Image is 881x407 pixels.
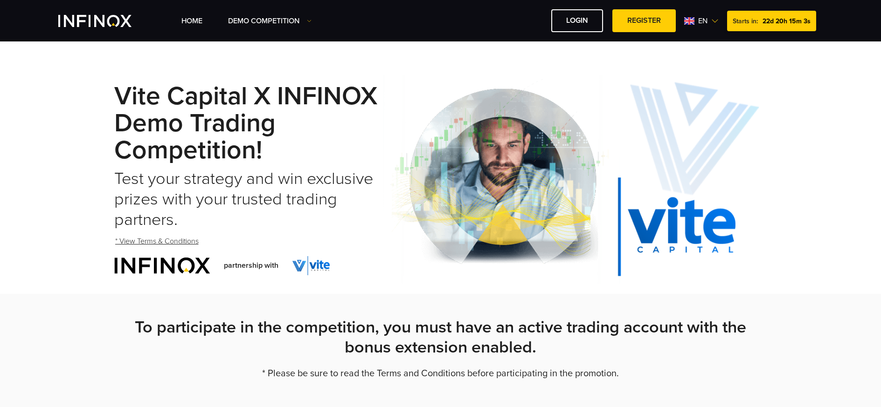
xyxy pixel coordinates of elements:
[58,15,153,27] a: INFINOX Vite
[694,15,711,27] span: en
[763,17,811,25] span: 22d 20h 15m 3s
[114,81,377,166] strong: Vite Capital x INFINOX Demo Trading Competition!
[551,9,603,32] a: LOGIN
[733,17,758,25] span: Starts in:
[114,367,767,380] p: * Please be sure to read the Terms and Conditions before participating in the promotion.
[224,260,278,271] span: partnership with
[228,15,312,27] a: Demo Competition
[612,9,676,32] a: REGISTER
[114,230,200,253] a: * View Terms & Conditions
[181,15,202,27] a: Home
[135,317,746,358] strong: To participate in the competition, you must have an active trading account with the bonus extensi...
[114,169,383,230] h2: Test your strategy and win exclusive prizes with your trusted trading partners.
[307,19,312,23] img: Dropdown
